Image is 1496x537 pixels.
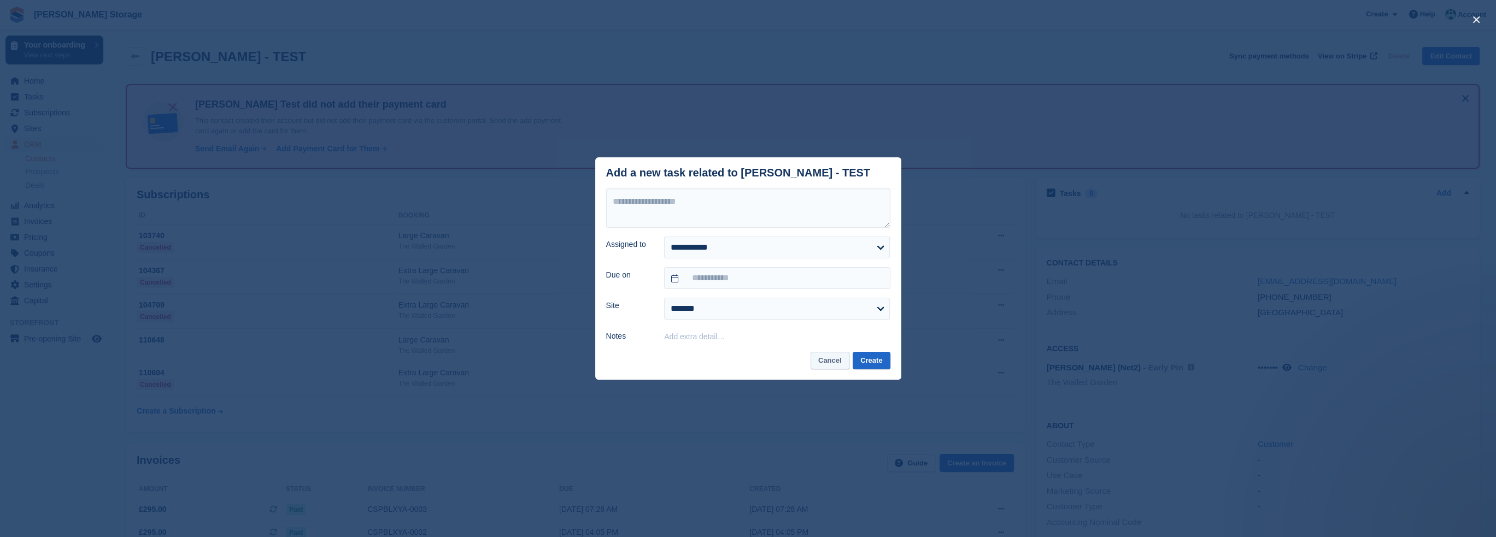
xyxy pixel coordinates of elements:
button: Cancel [811,352,849,370]
label: Due on [606,269,652,281]
label: Notes [606,331,652,342]
label: Assigned to [606,239,652,250]
button: Create [853,352,890,370]
button: close [1468,11,1485,28]
div: Add a new task related to [PERSON_NAME] - TEST [606,167,870,179]
label: Site [606,300,652,311]
button: Add extra detail… [664,332,725,341]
